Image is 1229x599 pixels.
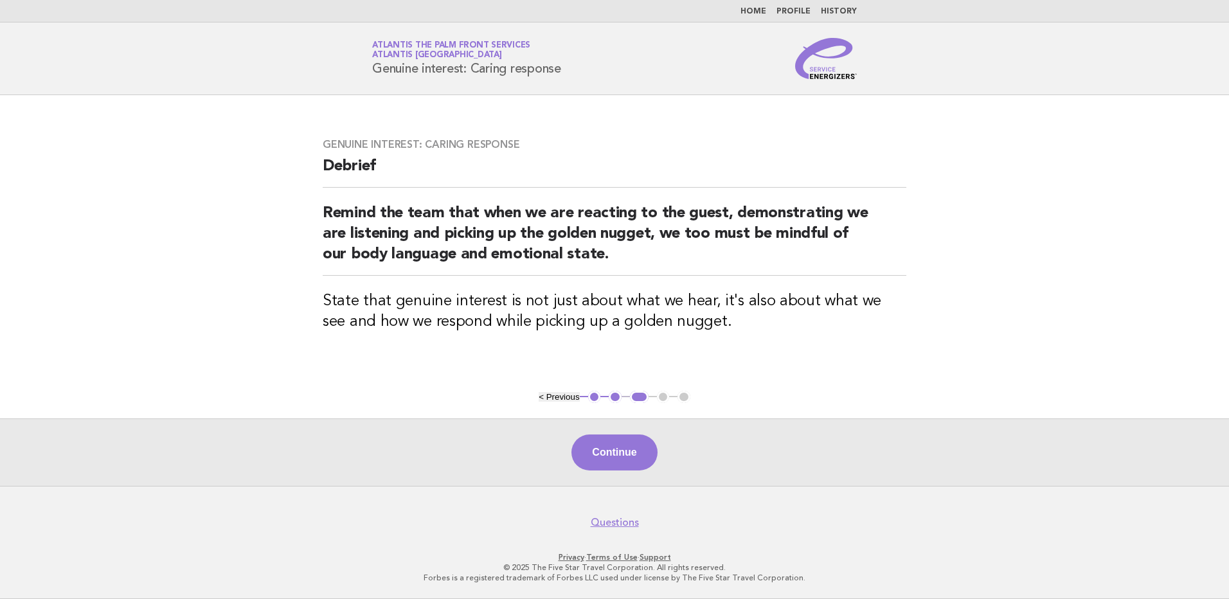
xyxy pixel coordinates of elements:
[609,391,622,404] button: 2
[323,203,906,276] h2: Remind the team that when we are reacting to the guest, demonstrating we are listening and pickin...
[630,391,649,404] button: 3
[588,391,601,404] button: 1
[776,8,811,15] a: Profile
[221,552,1008,562] p: · ·
[323,291,906,332] h3: State that genuine interest is not just about what we hear, it's also about what we see and how w...
[821,8,857,15] a: History
[740,8,766,15] a: Home
[372,41,530,59] a: Atlantis The Palm Front ServicesAtlantis [GEOGRAPHIC_DATA]
[323,138,906,151] h3: Genuine interest: Caring response
[591,516,639,529] a: Questions
[372,42,561,75] h1: Genuine interest: Caring response
[323,156,906,188] h2: Debrief
[221,573,1008,583] p: Forbes is a registered trademark of Forbes LLC used under license by The Five Star Travel Corpora...
[571,434,657,470] button: Continue
[640,553,671,562] a: Support
[372,51,502,60] span: Atlantis [GEOGRAPHIC_DATA]
[559,553,584,562] a: Privacy
[221,562,1008,573] p: © 2025 The Five Star Travel Corporation. All rights reserved.
[795,38,857,79] img: Service Energizers
[539,392,579,402] button: < Previous
[586,553,638,562] a: Terms of Use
